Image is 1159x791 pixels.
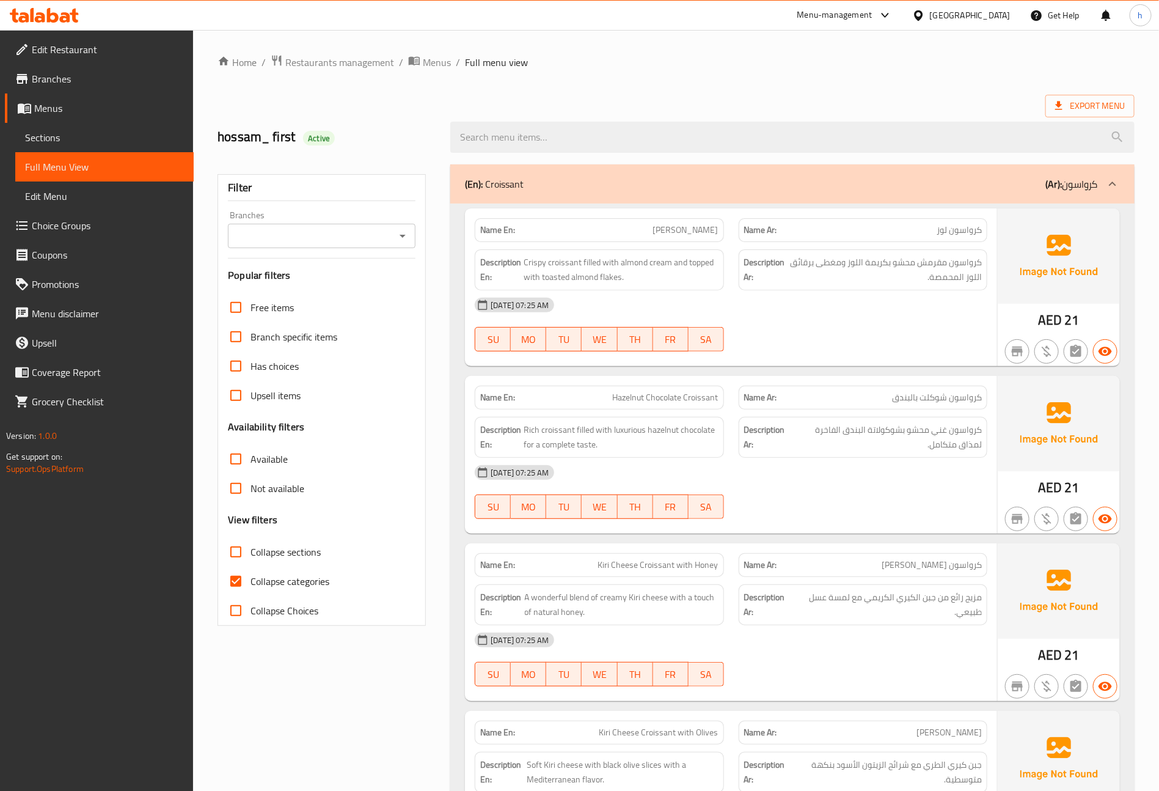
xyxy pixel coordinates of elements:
[15,123,194,152] a: Sections
[998,543,1120,639] img: Ae5nvW7+0k+MAAAAAElFTkSuQmCC
[582,495,617,519] button: WE
[546,495,582,519] button: TU
[623,498,648,516] span: TH
[546,327,582,351] button: TU
[930,9,1011,22] div: [GEOGRAPHIC_DATA]
[1005,507,1029,531] button: Not branch specific item
[653,224,718,237] span: [PERSON_NAME]
[218,55,257,70] a: Home
[744,757,791,787] strong: Description Ar:
[465,55,528,70] span: Full menu view
[582,327,617,351] button: WE
[465,177,524,191] p: Croissant
[587,498,612,516] span: WE
[5,299,194,328] a: Menu disclaimer
[5,64,194,94] a: Branches
[303,133,335,144] span: Active
[658,666,684,683] span: FR
[744,422,789,452] strong: Description Ar:
[32,218,184,233] span: Choice Groups
[689,327,724,351] button: SA
[527,757,718,787] span: Soft Kiri cheese with black olive slices with a Mediterranean flavor.
[32,42,184,57] span: Edit Restaurant
[623,331,648,348] span: TH
[1093,507,1117,531] button: Available
[486,635,554,646] span: [DATE] 07:25 AM
[271,54,394,70] a: Restaurants management
[511,327,546,351] button: MO
[250,545,321,559] span: Collapse sections
[486,300,554,311] span: [DATE] 07:25 AM
[6,449,62,465] span: Get support on:
[1038,643,1062,667] span: AED
[250,574,329,589] span: Collapse categories
[5,240,194,270] a: Coupons
[399,55,403,70] li: /
[795,590,982,620] span: مزيج رائع من جبن الكيري الكريمي مع لمسة عسل طبيعي.
[5,387,194,416] a: Grocery Checklist
[524,422,718,452] span: Rich croissant filled with luxurious hazelnut chocolate for a complete taste.
[228,268,415,282] h3: Popular filters
[38,428,57,444] span: 1.0.0
[250,300,294,315] span: Free items
[15,152,194,182] a: Full Menu View
[6,428,36,444] span: Version:
[693,498,719,516] span: SA
[32,394,184,409] span: Grocery Checklist
[32,277,184,292] span: Promotions
[5,270,194,299] a: Promotions
[598,559,718,572] span: Kiri Cheese Croissant with Honey
[653,327,689,351] button: FR
[480,331,506,348] span: SU
[480,590,522,620] strong: Description En:
[5,358,194,387] a: Coverage Report
[653,495,689,519] button: FR
[551,498,577,516] span: TU
[791,422,982,452] span: كرواسون غني محشو بشوكولاتة البندق الفاخرة لمذاق متكامل.
[475,495,511,519] button: SU
[998,376,1120,471] img: Ae5nvW7+0k+MAAAAAElFTkSuQmCC
[1064,507,1088,531] button: Not has choices
[516,666,541,683] span: MO
[250,603,318,618] span: Collapse Choices
[516,331,541,348] span: MO
[1055,98,1125,114] span: Export Menu
[916,726,982,739] span: [PERSON_NAME]
[618,327,653,351] button: TH
[32,306,184,321] span: Menu disclaimer
[228,175,415,201] div: Filter
[882,559,982,572] span: كرواسون [PERSON_NAME]
[480,498,506,516] span: SU
[465,175,483,193] b: (En):
[1005,674,1029,699] button: Not branch specific item
[250,481,304,496] span: Not available
[587,331,612,348] span: WE
[456,55,460,70] li: /
[228,513,277,527] h3: View filters
[794,757,982,787] span: جبن كيري الطري مع شرائح الزيتون الأسود بنكهة متوسطية.
[1138,9,1143,22] span: h
[32,248,184,262] span: Coupons
[218,128,436,146] h2: hossam_ first
[788,255,982,285] span: كرواسون مقرمش محشو بكريمة اللوز ومغطى برقائق اللوز المحمصة.
[480,224,515,237] strong: Name En:
[1093,674,1117,699] button: Available
[1045,175,1062,193] b: (Ar):
[744,224,777,237] strong: Name Ar:
[937,224,982,237] span: كرواسون لوز
[450,164,1135,204] div: (En): Croissant(Ar):كرواسون
[1065,643,1080,667] span: 21
[480,666,506,683] span: SU
[480,726,515,739] strong: Name En:
[5,328,194,358] a: Upsell
[218,54,1135,70] nav: breadcrumb
[25,160,184,174] span: Full Menu View
[480,757,524,787] strong: Description En:
[744,255,785,285] strong: Description Ar:
[285,55,394,70] span: Restaurants management
[6,461,84,477] a: Support.OpsPlatform
[546,662,582,686] button: TU
[525,590,718,620] span: A wonderful blend of creamy Kiri cheese with a touch of natural honey.
[250,452,288,466] span: Available
[25,130,184,145] span: Sections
